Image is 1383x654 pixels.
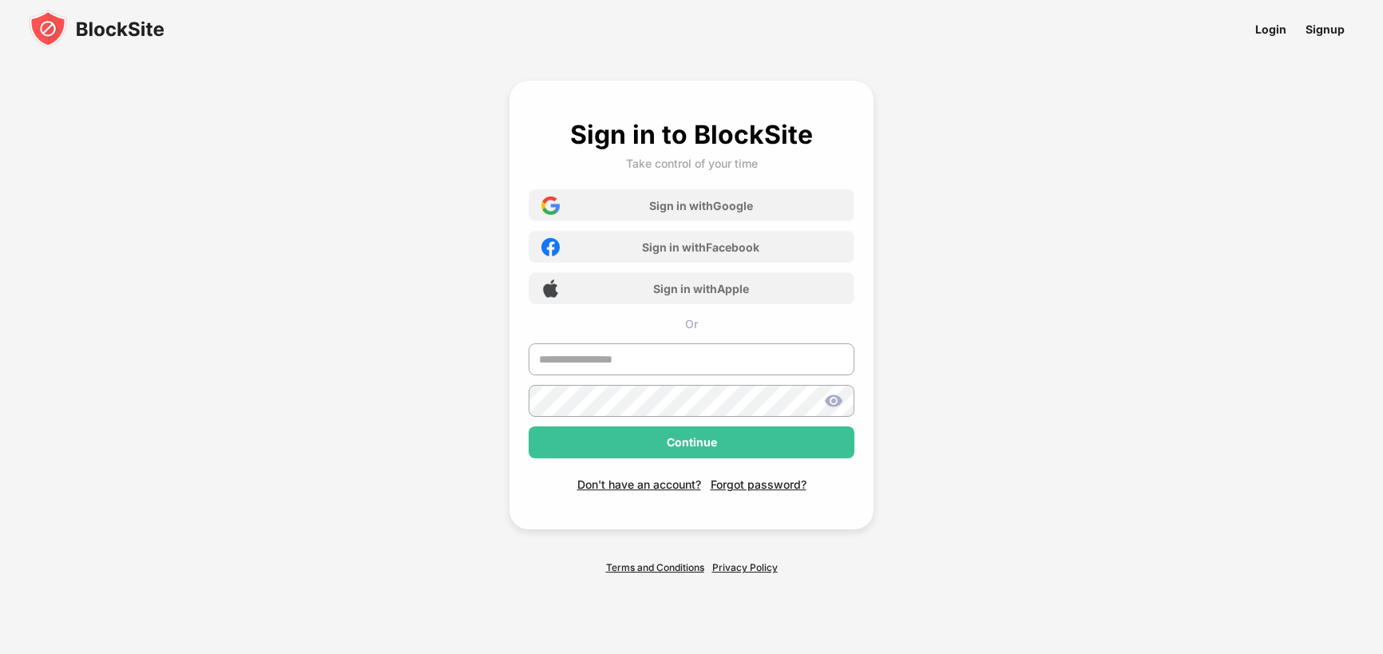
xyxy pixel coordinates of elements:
div: Or [529,317,854,331]
a: Login [1246,11,1296,47]
div: Sign in with Facebook [642,240,759,254]
img: google-icon.png [541,196,560,215]
img: facebook-icon.png [541,238,560,256]
a: Terms and Conditions [606,561,704,573]
div: Sign in with Apple [653,282,749,295]
a: Signup [1296,11,1354,47]
a: Privacy Policy [712,561,778,573]
div: Don't have an account? [577,478,701,491]
div: Take control of your time [626,157,758,170]
img: apple-icon.png [541,279,560,298]
div: Sign in to BlockSite [570,119,813,150]
img: show-password.svg [824,391,843,410]
div: Sign in with Google [649,199,753,212]
div: Forgot password? [711,478,806,491]
div: Continue [667,436,717,449]
img: blocksite-icon-black.svg [29,10,164,48]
